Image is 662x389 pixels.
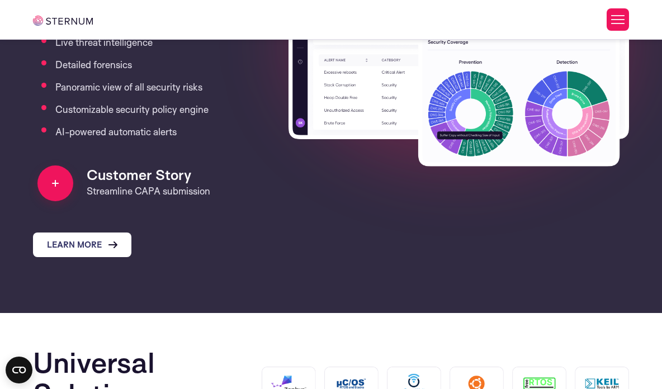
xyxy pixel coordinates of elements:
img: sternum iot [33,16,93,26]
p: Streamline CAPA submission [87,182,210,200]
li: Detailed forensics [55,56,272,72]
button: Open CMP widget [6,357,32,383]
h5: Customer Story [87,167,210,183]
li: AI-powered automatic alerts [55,123,272,139]
li: Panoramic view of all security risks [55,78,272,94]
a: Learn More [33,233,131,257]
li: Live threat intelligence [55,34,272,49]
button: Toggle Menu [607,8,629,31]
li: Customizable security policy engine [55,101,272,116]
